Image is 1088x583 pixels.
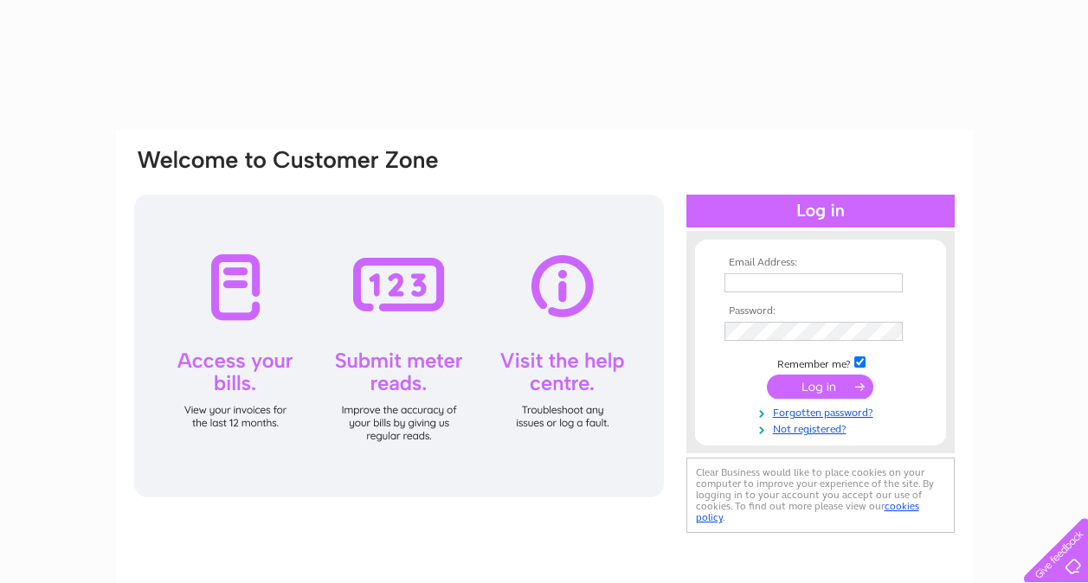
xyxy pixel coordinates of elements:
[686,458,955,533] div: Clear Business would like to place cookies on your computer to improve your experience of the sit...
[696,500,919,523] a: cookies policy
[720,354,921,371] td: Remember me?
[720,305,921,317] th: Password:
[720,257,921,269] th: Email Address:
[724,403,921,420] a: Forgotten password?
[767,375,873,399] input: Submit
[724,420,921,436] a: Not registered?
